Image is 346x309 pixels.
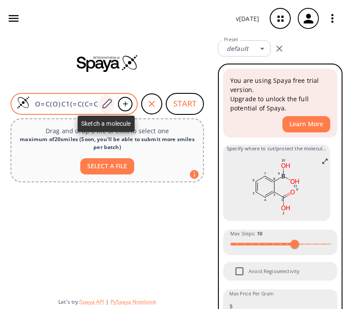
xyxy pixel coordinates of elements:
img: Spaya logo [77,54,138,72]
p: You are using Spaya free trial version. Upgrade to unlock the full potential of Spaya. [230,76,330,113]
p: v [DATE] [236,14,259,23]
span: Avoid Regioselectivity [249,267,300,275]
div: Sketch a molecule [78,116,135,132]
div: Let's try: [58,298,211,305]
span: Avoid Regioselectivity [230,262,249,281]
input: Enter SMILES [30,99,99,108]
span: Max Steps : [230,230,262,238]
div: maximum of 20 smiles ( Soon, you'll be able to submit more smiles per batch ) [18,135,196,151]
button: Spaya API [80,298,104,305]
svg: O=C(O)C1(=C(C=CC=C1)B(O)O) [227,156,327,217]
button: SELECT A FILE [80,158,134,174]
em: default [227,44,248,53]
label: Max Price Per Gram [229,291,274,297]
strong: 10 [257,230,262,237]
p: Drag and drop a file or click to select one [18,126,196,135]
button: PySpaya Notebook [111,298,156,305]
button: Learn More [282,116,330,132]
button: START [166,93,204,115]
img: Logo Spaya [17,96,30,109]
span: | [104,298,111,305]
svg: Full screen [321,158,328,165]
label: Preset [224,36,238,43]
span: Specify where to cut/protect the molecule by clicking on bonds/atoms [227,145,327,153]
